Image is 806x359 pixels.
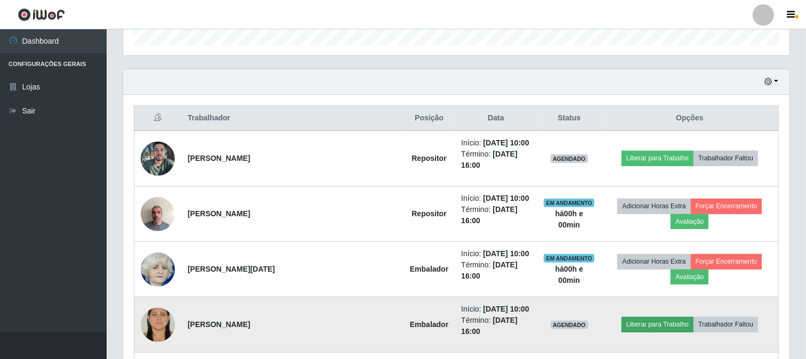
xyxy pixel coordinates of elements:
time: [DATE] 10:00 [483,249,529,258]
strong: Embalador [410,265,448,273]
button: Adicionar Horas Extra [617,199,690,214]
img: 1693145473232.jpeg [141,299,175,350]
th: Posição [404,106,455,131]
button: Trabalhador Faltou [694,151,758,166]
span: AGENDADO [551,321,588,329]
li: Início: [461,248,530,259]
img: 1707417653840.jpeg [141,191,175,236]
img: 1700260582749.jpeg [141,135,175,181]
li: Início: [461,137,530,149]
th: Opções [601,106,779,131]
strong: Repositor [412,154,446,162]
img: CoreUI Logo [18,8,65,21]
strong: há 00 h e 00 min [555,209,583,229]
li: Início: [461,304,530,315]
strong: Repositor [412,209,446,218]
strong: há 00 h e 00 min [555,265,583,284]
strong: [PERSON_NAME] [188,209,250,218]
li: Término: [461,315,530,337]
li: Término: [461,149,530,171]
th: Trabalhador [181,106,404,131]
span: AGENDADO [551,154,588,163]
button: Forçar Encerramento [691,199,762,214]
strong: Embalador [410,320,448,329]
button: Forçar Encerramento [691,254,762,269]
span: EM ANDAMENTO [544,199,594,207]
th: Status [537,106,601,131]
span: EM ANDAMENTO [544,254,594,263]
strong: [PERSON_NAME] [188,320,250,329]
li: Início: [461,193,530,204]
th: Data [455,106,537,131]
strong: [PERSON_NAME] [188,154,250,162]
button: Liberar para Trabalho [622,151,694,166]
button: Adicionar Horas Extra [617,254,690,269]
li: Término: [461,259,530,282]
li: Término: [461,204,530,226]
time: [DATE] 10:00 [483,138,529,147]
button: Avaliação [671,214,708,229]
button: Trabalhador Faltou [694,317,758,332]
img: 1657005856097.jpeg [141,250,175,289]
time: [DATE] 10:00 [483,305,529,313]
button: Liberar para Trabalho [622,317,694,332]
button: Avaliação [671,270,708,284]
strong: [PERSON_NAME][DATE] [188,265,275,273]
time: [DATE] 10:00 [483,194,529,202]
